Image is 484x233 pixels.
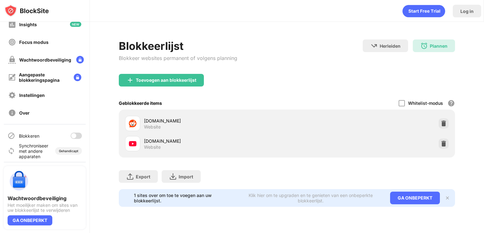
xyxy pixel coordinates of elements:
div: Instellingen [19,93,45,98]
div: Import [179,174,193,179]
div: Toevoegen aan blokkeerlijst [136,78,196,83]
img: favicons [129,140,136,147]
div: Herleiden [380,43,400,49]
div: Klik hier om te upgraden en te genieten van een onbeperkte blokkeerlijst. [239,193,383,203]
img: favicons [129,120,136,127]
div: Over [19,110,30,116]
div: Whitelist-modus [408,100,443,106]
div: Gehandicapt [59,149,78,153]
div: Wachtwoordbeveiliging [8,195,82,201]
div: Aangepaste blokkeringspagina [19,72,69,83]
img: about-off.svg [8,109,16,117]
img: new-icon.svg [70,22,81,27]
div: Geblokkeerde items [119,100,162,106]
img: push-password-protection.svg [8,170,30,193]
div: GA ONBEPERKT [8,215,52,225]
img: password-protection-off.svg [8,56,16,64]
div: Plannen [430,43,447,49]
img: customize-block-page-off.svg [8,74,16,81]
div: Wachtwoordbeveiliging [19,57,71,63]
img: lock-menu.svg [74,74,81,81]
div: [DOMAIN_NAME] [144,138,287,144]
img: settings-off.svg [8,91,16,99]
div: Insights [19,22,37,27]
img: logo-blocksite.svg [4,4,49,17]
img: blocking-icon.svg [8,132,15,140]
img: lock-menu.svg [76,56,84,63]
img: focus-off.svg [8,38,16,46]
div: Synchroniseer met andere apparaten [19,143,51,159]
div: Website [144,144,161,150]
img: insights-off.svg [8,21,16,28]
div: Website [144,124,161,130]
div: Blokkeerlijst [119,39,237,52]
img: x-button.svg [445,195,450,200]
div: Blokkeren [19,133,39,139]
div: Export [136,174,150,179]
div: 1 sites over om toe te voegen aan uw blokkeerlijst. [134,193,235,203]
div: Blokkeer websites permanent of volgens planning [119,55,237,61]
div: GA ONBEPERKT [390,192,440,204]
div: Log in [460,9,474,14]
div: [DOMAIN_NAME] [144,117,287,124]
div: Focus modus [19,39,49,45]
div: Het moeilijker maken om sites van uw blokkeerlijst te verwijderen [8,203,82,213]
div: animation [402,5,445,17]
img: sync-icon.svg [8,147,15,155]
